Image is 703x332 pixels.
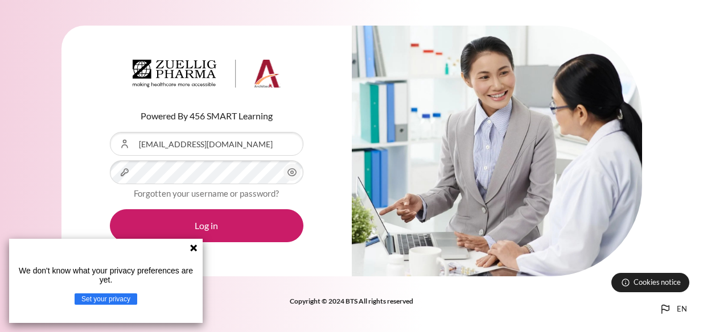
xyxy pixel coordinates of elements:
a: Forgotten your username or password? [134,188,279,198]
p: Powered By 456 SMART Learning [110,109,303,123]
span: en [677,304,687,315]
p: We don't know what your privacy preferences are yet. [14,266,198,284]
a: Architeck [133,60,281,93]
strong: Copyright © 2024 BTS All rights reserved [290,297,413,305]
span: Cookies notice [634,277,681,288]
button: Cookies notice [611,273,689,292]
img: Architeck [133,60,281,88]
button: Log in [110,209,303,242]
button: Set your privacy [75,293,137,305]
button: Languages [654,298,692,321]
input: Username or Email Address [110,132,303,156]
